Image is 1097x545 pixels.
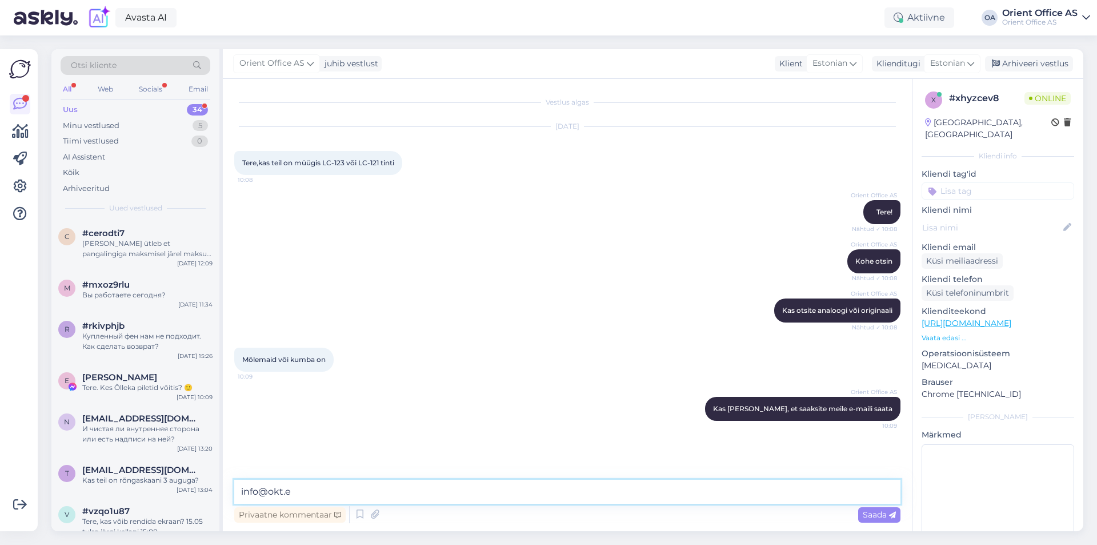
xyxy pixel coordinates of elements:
[178,300,213,309] div: [DATE] 11:34
[193,120,208,132] div: 5
[922,348,1074,360] p: Operatsioonisüsteem
[115,8,177,27] a: Avasta AI
[82,475,213,486] div: Kas teil on rõngaskaani 3 auguga?
[782,306,892,315] span: Kas otsite analoogi või originaali
[872,58,920,70] div: Klienditugi
[187,104,208,116] div: 34
[922,221,1061,234] input: Lisa nimi
[863,510,896,520] span: Saada
[922,388,1074,400] p: Chrome [TECHNICAL_ID]
[137,82,165,97] div: Socials
[242,355,326,364] span: Mõlemaid või kumba on
[884,7,954,28] div: Aktiivne
[65,469,69,478] span: t
[234,507,346,523] div: Privaatne kommentaar
[852,323,897,332] span: Nähtud ✓ 10:08
[922,285,1014,301] div: Küsi telefoninumbrit
[713,404,892,413] span: Kas [PERSON_NAME], et saaksite meile e-maili saata
[178,352,213,360] div: [DATE] 15:26
[177,393,213,401] div: [DATE] 10:09
[9,58,31,80] img: Askly Logo
[63,167,79,178] div: Kõik
[234,480,900,504] textarea: info@okt.e
[930,57,965,70] span: Estonian
[64,417,70,426] span: n
[852,274,897,283] span: Nähtud ✓ 10:08
[63,136,119,147] div: Tiimi vestlused
[922,305,1074,317] p: Klienditeekond
[63,120,119,132] div: Minu vestlused
[922,168,1074,180] p: Kliendi tag'id
[852,225,897,233] span: Nähtud ✓ 10:08
[851,240,897,249] span: Orient Office AS
[851,191,897,200] span: Orient Office AS
[812,57,847,70] span: Estonian
[922,429,1074,441] p: Märkmed
[922,333,1074,343] p: Vaata edasi ...
[191,136,208,147] div: 0
[922,318,1011,328] a: [URL][DOMAIN_NAME]
[82,331,213,352] div: Купленный фен нам не подходит. Как сделать возврат?
[177,486,213,494] div: [DATE] 13:04
[922,376,1074,388] p: Brauser
[922,253,1003,269] div: Küsi meiliaadressi
[922,182,1074,200] input: Lisa tag
[82,321,125,331] span: #rkivphjb
[854,421,897,430] span: 10:09
[65,325,70,333] span: r
[320,58,378,70] div: juhib vestlust
[186,82,210,97] div: Email
[922,273,1074,285] p: Kliendi telefon
[922,204,1074,216] p: Kliendi nimi
[65,376,69,385] span: E
[65,510,69,519] span: v
[1002,9,1090,27] a: Orient Office ASOrient Office AS
[82,228,125,238] span: #cerodti7
[775,58,803,70] div: Klient
[234,121,900,132] div: [DATE]
[242,158,394,167] span: Tere,kas teil on müügis LC-123 või LC-121 tinti
[925,117,1051,141] div: [GEOGRAPHIC_DATA], [GEOGRAPHIC_DATA]
[61,82,74,97] div: All
[82,516,213,537] div: Tere, kas võib rendida ekraan? 15.05 tulrn järgi kellani 15:00
[985,56,1073,71] div: Arhiveeri vestlus
[82,465,201,475] span: timakova.katrin@gmail.com
[876,208,892,216] span: Tere!
[82,413,201,424] span: natalyamam3@gmail.com
[851,388,897,396] span: Orient Office AS
[1002,9,1078,18] div: Orient Office AS
[922,360,1074,372] p: [MEDICAL_DATA]
[1002,18,1078,27] div: Orient Office AS
[922,241,1074,253] p: Kliendi email
[238,372,281,381] span: 10:09
[82,238,213,259] div: [PERSON_NAME] ütleb et pangalingiga maksmisel järel maksu summa mingi peab olema 100 EUR vms. Ma ...
[922,151,1074,161] div: Kliendi info
[1024,92,1071,105] span: Online
[177,444,213,453] div: [DATE] 13:20
[95,82,115,97] div: Web
[177,259,213,268] div: [DATE] 12:09
[82,290,213,300] div: Вы работаете сегодня?
[234,97,900,108] div: Vestlus algas
[239,57,305,70] span: Orient Office AS
[82,424,213,444] div: И чистая ли внутренняя сторона или есть надписи на ней?
[71,59,117,71] span: Otsi kliente
[922,412,1074,422] div: [PERSON_NAME]
[87,6,111,30] img: explore-ai
[63,104,78,116] div: Uus
[109,203,162,213] span: Uued vestlused
[63,183,110,194] div: Arhiveeritud
[855,257,892,265] span: Kohe otsin
[63,152,105,163] div: AI Assistent
[82,280,130,290] span: #mxoz9rlu
[64,284,70,292] span: m
[82,372,157,383] span: Eva-Maria Virnas
[949,92,1024,105] div: # xhyzcev8
[982,10,998,26] div: OA
[65,232,70,241] span: c
[82,506,130,516] span: #vzqo1u87
[851,289,897,298] span: Orient Office AS
[931,96,936,104] span: x
[82,383,213,393] div: Tere. Kes Õlleka piletid võitis? 🙂
[238,176,281,184] span: 10:08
